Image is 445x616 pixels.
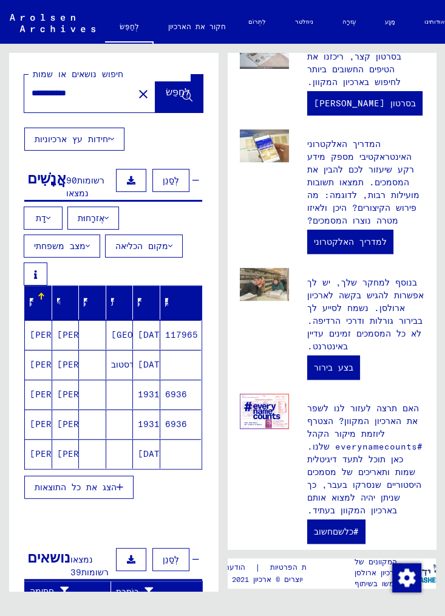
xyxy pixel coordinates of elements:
button: לְחַפֵּשׂ [155,75,203,112]
button: הצג את כל התוצאות [24,476,134,499]
font: [PERSON_NAME] [57,389,128,400]
div: כּוֹתֶרֶת [116,582,188,601]
font: מדיניות הפרטיות [270,563,324,572]
a: [PERSON_NAME] בסרטון [307,91,423,115]
button: מקום הכליאה [105,234,183,258]
font: [DATE] [138,359,171,370]
font: [DATE] [138,448,171,459]
font: זכויות יוצרים © ארכיון Arolsen, 2021 [194,575,324,584]
font: רשומות [81,567,109,578]
font: [PERSON_NAME] [57,359,128,370]
div: חֲתִימָה [30,582,110,601]
font: האוספים המקוונים של ארכיון ארולסן [355,546,399,577]
a: לְחַפֵּשׂ [105,12,154,44]
button: מצב משפחתי [24,234,100,258]
font: [PERSON_NAME] [30,329,101,340]
font: חקור את הארכיון [168,22,226,31]
font: 90 [66,175,77,186]
font: [PERSON_NAME] [30,389,101,400]
font: מומשו בשיתוף פעולה עם [355,579,401,599]
img: eguide.jpg [240,129,289,162]
a: חקור את הארכיון [154,12,240,41]
div: שֵׁם פְּרַטִי [57,293,79,312]
font: 6936 [165,419,187,429]
font: בנוסף למחקר שלך, יש לך אפשרות להגיש בקשה לארכיון ארולסן. נשמח לסייע לך בבירור גורלות ודרכי הרדיפה... [307,277,424,352]
mat-header-cell: אסיר # [160,286,202,320]
a: מַגָע [370,7,410,36]
font: [GEOGRAPHIC_DATA] [111,329,204,340]
font: 6936 [165,389,187,400]
font: למדריך האלקטרוני [314,236,387,247]
font: לְחַפֵּשׂ [120,22,139,31]
div: שם לידה [84,293,106,312]
font: [PERSON_NAME] [30,448,101,459]
font: ניוזלטר [295,18,313,26]
font: 1931 [138,419,160,429]
button: דָת [24,207,63,230]
img: video.jpg [240,42,289,69]
font: דָת [36,213,46,224]
font: [PERSON_NAME] [30,419,101,429]
font: [PERSON_NAME] בסרטון [314,98,416,109]
font: נושאים [27,548,70,566]
font: [PERSON_NAME] [30,359,101,370]
font: [PERSON_NAME] [57,448,128,459]
font: לְסַנֵן [163,175,179,186]
font: | [255,562,260,573]
font: לְחַפֵּשׂ [166,86,190,98]
font: יחידות עץ ארכיוניות [35,134,110,145]
font: מַגָע [385,18,395,26]
font: [DATE] [138,329,171,340]
img: inquiries.jpg [240,268,289,301]
button: בָּרוּר [131,81,155,106]
font: 1931 [138,389,160,400]
font: [PERSON_NAME] [57,419,128,429]
font: שֵׁם פְּרַטִי [57,297,92,308]
font: לִתְרוֹם [248,18,266,26]
font: אֶזרָחוּת [78,213,104,224]
mat-header-cell: שֵׁם מִשׁפָּחָה [25,286,52,320]
div: אסיר # [165,293,187,312]
div: שֵׁם מִשׁפָּחָה [30,293,52,312]
font: מצב משפחתי [34,241,86,252]
a: בצע בירור [307,355,360,380]
font: בסרטון קצר, ריכזנו את הטיפים החשובים ביותר לחיפוש בארכיון המקוון. [307,51,401,87]
font: האם תרצה לעזור לנו לשפר את הארכיון המקוון? הצטרף ליוזמת מיקור הקהל #everynamecounts שלנו. כאן תוכ... [307,403,423,516]
font: לְסַנֵן [163,554,179,565]
font: חֲתִימָה [30,586,54,597]
a: לִתְרוֹם [234,7,280,36]
mat-icon: close [136,87,151,101]
img: enc.jpg [240,394,289,429]
a: #כלשםחשוב [307,519,365,544]
button: לְסַנֵן [152,169,189,192]
a: מדיניות הפרטיות [260,561,339,574]
font: אודותינו [424,18,445,26]
font: רשומות נמצאו [66,175,104,199]
font: #כלשםחשוב [314,526,359,537]
font: מקום הכליאה [115,241,168,252]
mat-header-cell: שֵׁם פְּרַטִי [52,286,80,320]
button: יחידות עץ ארכיוניות [24,128,124,151]
font: רדסטוב [111,359,139,370]
font: אֲנָשִׁים [27,169,66,187]
font: חיפוש נושאים או שמות [33,69,123,80]
font: שֵׁם מִשׁפָּחָה [30,297,75,308]
mat-header-cell: תאריך לידה [133,286,160,320]
div: הוּלֶדֶת [111,293,133,312]
font: [PERSON_NAME] [57,329,128,340]
font: אסיר # [165,297,194,308]
button: אֶזרָחוּת [67,207,119,230]
a: למדריך האלקטרוני [307,230,393,254]
font: הצג את כל התוצאות [35,482,117,493]
font: נמצאו 39 [70,554,93,578]
font: כּוֹתֶרֶת [116,586,138,597]
font: בצע בירור [314,362,353,373]
mat-header-cell: הוּלֶדֶת [106,286,134,320]
font: 117965 [165,329,198,340]
font: הוּלֶדֶת [111,297,134,308]
font: תאריך לידה [138,297,183,308]
font: המדריך האלקטרוני האינטראקטיבי מספק מידע רקע שיעזור לכם להבין את המסמכים. תמצאו תשובות מועילות רבו... [307,139,420,226]
img: Arolsen_neg.svg [10,14,95,32]
font: שם לידה [84,297,118,308]
img: שינוי הסכמה [392,563,421,592]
